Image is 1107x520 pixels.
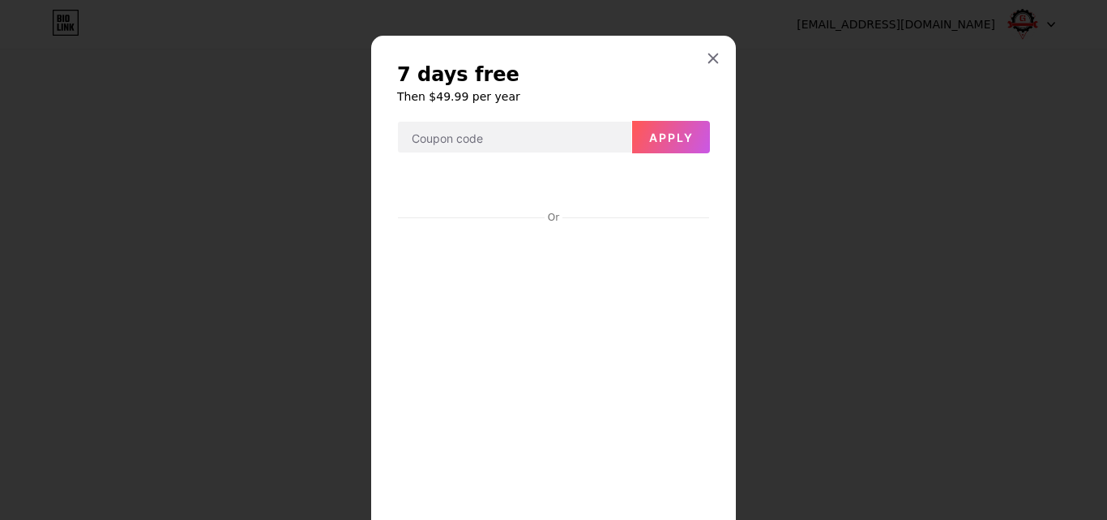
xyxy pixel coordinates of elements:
[398,167,709,206] iframe: Secure payment button frame
[545,211,562,224] div: Or
[397,88,710,105] h6: Then $49.99 per year
[649,131,694,144] span: Apply
[632,121,710,153] button: Apply
[397,62,519,88] span: 7 days free
[398,122,631,154] input: Coupon code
